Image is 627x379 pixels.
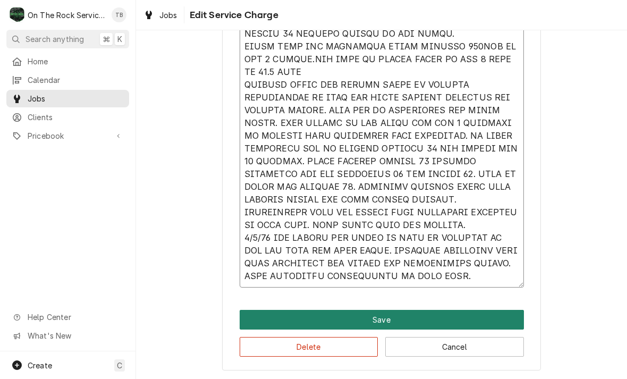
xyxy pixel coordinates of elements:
span: Clients [28,112,124,123]
span: Calendar [28,74,124,86]
button: Cancel [385,337,524,357]
button: Delete [240,337,378,357]
div: TB [112,7,126,22]
span: Create [28,361,52,370]
span: Pricebook [28,130,108,141]
button: Search anything⌘K [6,30,129,48]
span: C [117,360,122,371]
span: Jobs [28,93,124,104]
span: K [117,33,122,45]
span: Edit Service Charge [187,8,278,22]
a: Clients [6,108,129,126]
span: Home [28,56,124,67]
span: ⌘ [103,33,110,45]
a: Calendar [6,71,129,89]
div: On The Rock Services [28,10,106,21]
a: Jobs [139,6,182,24]
a: Go to What's New [6,327,129,344]
div: Button Group Row [240,330,524,357]
div: Button Group [240,310,524,357]
span: What's New [28,330,123,341]
span: Search anything [26,33,84,45]
div: On The Rock Services's Avatar [10,7,24,22]
span: Jobs [159,10,177,21]
div: Todd Brady's Avatar [112,7,126,22]
a: Go to Help Center [6,308,129,326]
div: O [10,7,24,22]
span: Help Center [28,311,123,323]
a: Jobs [6,90,129,107]
div: Button Group Row [240,310,524,330]
a: Home [6,53,129,70]
button: Save [240,310,524,330]
a: Go to Pricebook [6,127,129,145]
